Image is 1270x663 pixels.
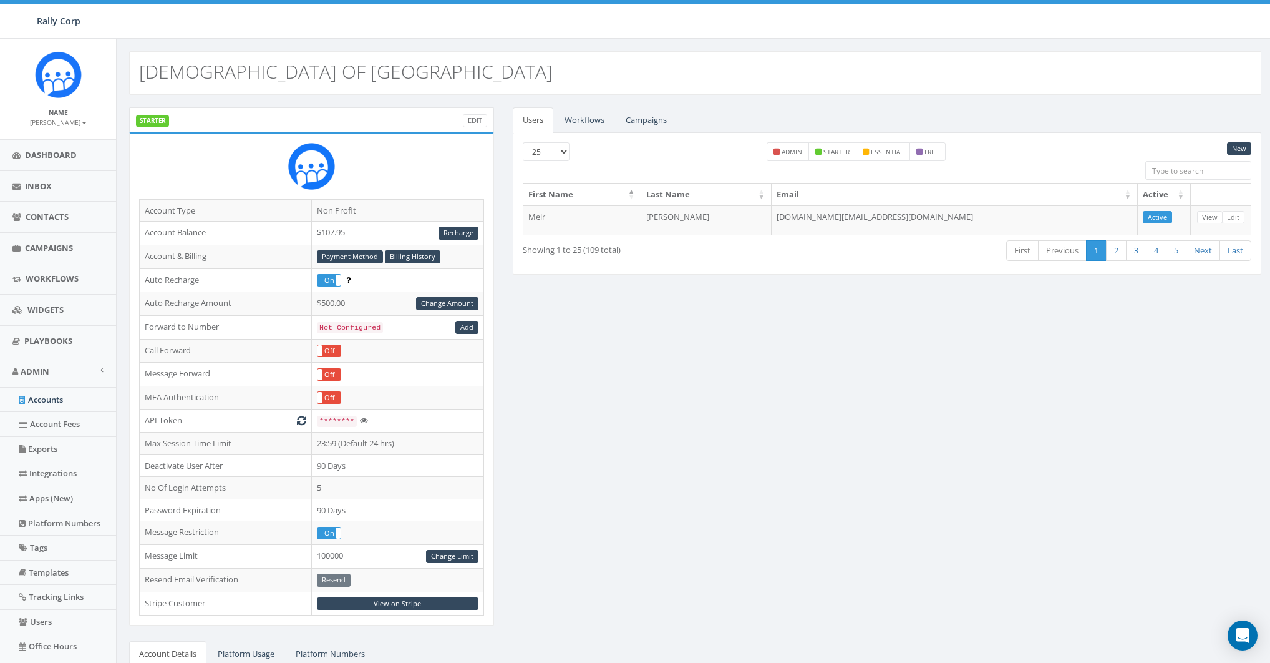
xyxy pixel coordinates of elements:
[1145,161,1251,180] input: Type to search
[317,345,341,357] div: OnOff
[1197,211,1223,224] a: View
[641,205,772,235] td: [PERSON_NAME]
[1006,240,1039,261] a: First
[311,199,483,222] td: Non Profit
[49,108,68,117] small: Name
[555,107,614,133] a: Workflows
[616,107,677,133] a: Campaigns
[26,273,79,284] span: Workflows
[1227,142,1251,155] a: New
[317,391,341,404] div: OnOff
[140,386,312,410] td: MFA Authentication
[317,368,341,381] div: OnOff
[823,147,850,156] small: starter
[140,363,312,386] td: Message Forward
[140,433,312,455] td: Max Session Time Limit
[140,268,312,292] td: Auto Recharge
[317,369,341,380] label: Off
[140,222,312,245] td: Account Balance
[455,321,478,334] a: Add
[523,184,641,205] th: First Name: activate to sort column descending
[1106,240,1127,261] a: 2
[772,205,1138,235] td: [DOMAIN_NAME][EMAIL_ADDRESS][DOMAIN_NAME]
[140,477,312,499] td: No Of Login Attempts
[523,205,641,235] td: Meir
[311,499,483,521] td: 90 Days
[140,339,312,363] td: Call Forward
[1138,184,1191,205] th: Active: activate to sort column ascending
[1219,240,1251,261] a: Last
[25,149,77,160] span: Dashboard
[513,107,553,133] a: Users
[317,597,478,611] a: View on Stripe
[1146,240,1166,261] a: 4
[140,410,312,433] td: API Token
[140,521,312,545] td: Message Restriction
[37,15,80,27] span: Rally Corp
[311,222,483,245] td: $107.95
[21,366,49,377] span: Admin
[140,454,312,477] td: Deactivate User After
[25,242,73,253] span: Campaigns
[1186,240,1220,261] a: Next
[1086,240,1107,261] a: 1
[782,147,802,156] small: admin
[140,315,312,339] td: Forward to Number
[317,275,341,286] label: On
[140,592,312,616] td: Stripe Customer
[140,544,312,568] td: Message Limit
[24,335,72,346] span: Playbooks
[140,245,312,268] td: Account & Billing
[426,550,478,563] a: Change Limit
[1228,621,1258,651] div: Open Intercom Messenger
[385,250,440,263] a: Billing History
[523,239,815,256] div: Showing 1 to 25 (109 total)
[25,180,52,192] span: Inbox
[924,147,939,156] small: free
[297,416,306,425] i: Generate New Token
[311,454,483,477] td: 90 Days
[871,147,903,156] small: essential
[30,118,87,127] small: [PERSON_NAME]
[1038,240,1087,261] a: Previous
[140,292,312,316] td: Auto Recharge Amount
[1143,211,1172,224] a: Active
[1126,240,1146,261] a: 3
[641,184,772,205] th: Last Name: activate to sort column ascending
[317,527,341,539] div: OnOff
[27,304,64,315] span: Widgets
[140,568,312,592] td: Resend Email Verification
[136,115,169,127] label: STARTER
[439,227,478,240] a: Recharge
[288,143,335,190] img: Rally_Corp_Icon.png
[26,211,69,222] span: Contacts
[140,199,312,222] td: Account Type
[140,499,312,521] td: Password Expiration
[317,392,341,403] label: Off
[311,544,483,568] td: 100000
[772,184,1138,205] th: Email: activate to sort column ascending
[416,297,478,310] a: Change Amount
[139,61,553,82] h2: [DEMOGRAPHIC_DATA] OF [GEOGRAPHIC_DATA]
[1222,211,1244,224] a: Edit
[317,345,341,356] label: Off
[30,116,87,127] a: [PERSON_NAME]
[317,250,383,263] a: Payment Method
[463,114,487,127] a: Edit
[1166,240,1186,261] a: 5
[311,477,483,499] td: 5
[311,292,483,316] td: $500.00
[317,322,383,333] code: Not Configured
[317,274,341,287] div: OnOff
[346,274,351,285] span: Enable to prevent campaign failure.
[311,433,483,455] td: 23:59 (Default 24 hrs)
[35,51,82,98] img: Icon_1.png
[317,528,341,539] label: On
